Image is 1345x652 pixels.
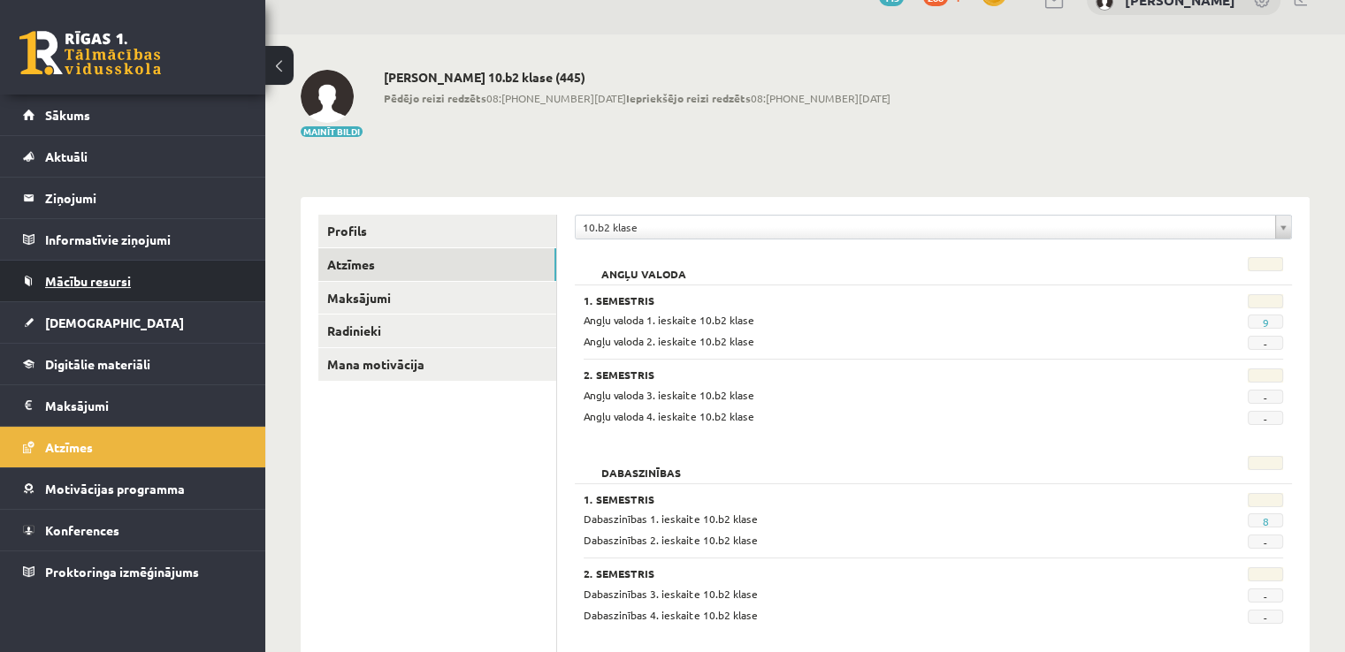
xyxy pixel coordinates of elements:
span: - [1248,411,1283,425]
a: Rīgas 1. Tālmācības vidusskola [19,31,161,75]
a: Digitālie materiāli [23,344,243,384]
span: - [1248,336,1283,350]
h2: Angļu valoda [584,257,704,275]
h3: 1. Semestris [584,294,1162,307]
a: Konferences [23,510,243,550]
span: [DEMOGRAPHIC_DATA] [45,315,184,330]
span: Proktoringa izmēģinājums [45,564,199,580]
b: Iepriekšējo reizi redzēts [626,91,751,105]
h2: [PERSON_NAME] 10.b2 klase (445) [384,70,890,85]
a: Mācību resursi [23,261,243,301]
span: Atzīmes [45,439,93,455]
a: 8 [1262,514,1268,528]
span: - [1248,610,1283,624]
a: Atzīmes [318,248,556,281]
a: Radinieki [318,315,556,347]
span: Digitālie materiāli [45,356,150,372]
span: Dabaszinības 1. ieskaite 10.b2 klase [584,512,758,526]
a: Ziņojumi [23,178,243,218]
a: 10.b2 klase [576,216,1291,239]
a: Sākums [23,95,243,135]
legend: Ziņojumi [45,178,243,218]
a: [DEMOGRAPHIC_DATA] [23,302,243,343]
span: 08:[PHONE_NUMBER][DATE] 08:[PHONE_NUMBER][DATE] [384,90,890,106]
a: Maksājumi [318,282,556,315]
a: Motivācijas programma [23,468,243,509]
a: 9 [1262,315,1268,330]
span: Dabaszinības 2. ieskaite 10.b2 klase [584,533,758,547]
span: Sākums [45,107,90,123]
span: Aktuāli [45,148,88,164]
a: Informatīvie ziņojumi [23,219,243,260]
h3: 2. Semestris [584,368,1162,381]
span: 10.b2 klase [583,216,1268,239]
a: Aktuāli [23,136,243,177]
button: Mainīt bildi [301,126,363,137]
h3: 1. Semestris [584,493,1162,505]
a: Proktoringa izmēģinājums [23,551,243,592]
a: Atzīmes [23,427,243,467]
a: Profils [318,215,556,247]
span: - [1248,534,1283,549]
span: - [1248,390,1283,404]
a: Maksājumi [23,385,243,426]
span: Konferences [45,522,119,538]
span: Angļu valoda 1. ieskaite 10.b2 klase [584,313,754,327]
span: Dabaszinības 4. ieskaite 10.b2 klase [584,608,758,622]
span: Dabaszinības 3. ieskaite 10.b2 klase [584,587,758,601]
legend: Maksājumi [45,385,243,426]
img: Martins Safronovs [301,70,354,123]
h3: 2. Semestris [584,567,1162,580]
span: Mācību resursi [45,273,131,289]
a: Mana motivācija [318,348,556,381]
span: Motivācijas programma [45,481,185,497]
span: - [1248,588,1283,603]
span: Angļu valoda 4. ieskaite 10.b2 klase [584,409,754,423]
span: Angļu valoda 3. ieskaite 10.b2 klase [584,388,754,402]
span: Angļu valoda 2. ieskaite 10.b2 klase [584,334,754,348]
h2: Dabaszinības [584,456,699,474]
b: Pēdējo reizi redzēts [384,91,486,105]
legend: Informatīvie ziņojumi [45,219,243,260]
